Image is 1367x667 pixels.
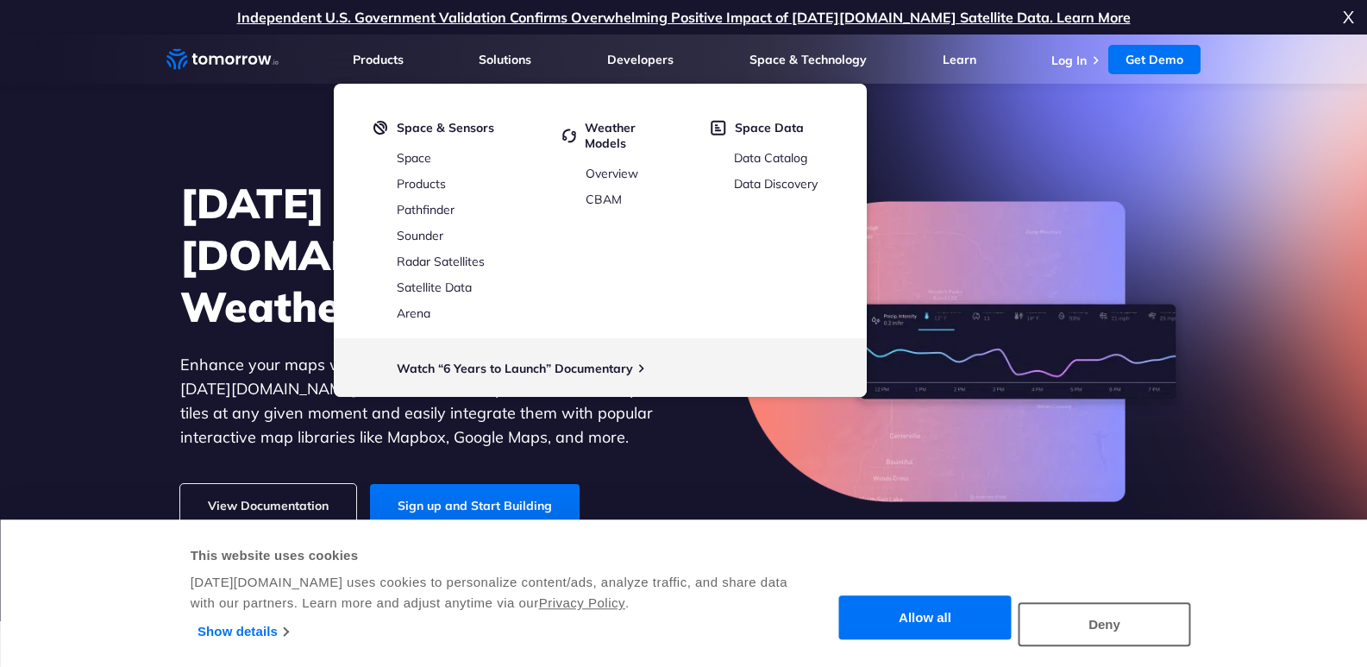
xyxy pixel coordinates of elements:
a: Show details [198,619,288,645]
h1: [DATE][DOMAIN_NAME]’s Weather Maps API [180,177,655,332]
a: Solutions [479,52,531,67]
a: Overview [586,166,638,181]
a: Sign up and Start Building [370,484,580,527]
a: Learn [943,52,976,67]
div: [DATE][DOMAIN_NAME] uses cookies to personalize content/ads, analyze traffic, and share data with... [191,572,790,614]
span: Weather Models [585,120,679,151]
a: Space & Technology [749,52,867,67]
a: Developers [607,52,674,67]
div: This website uses cookies [191,545,790,566]
img: cycled.svg [562,120,576,151]
span: Space & Sensors [397,120,494,135]
a: Pathfinder [397,202,455,217]
a: CBAM [586,192,622,207]
a: Satellite Data [397,280,472,295]
span: Space Data [735,120,804,135]
a: Arena [397,305,430,321]
a: Watch “6 Years to Launch” Documentary [397,361,633,376]
button: Deny [1019,602,1191,646]
a: Products [397,176,446,192]
a: Get Demo [1108,45,1201,74]
a: Radar Satellites [397,254,485,269]
a: Data Catalog [734,150,807,166]
a: Log In [1051,53,1087,68]
img: satelight.svg [373,120,388,135]
a: Space [397,150,431,166]
a: Privacy Policy [539,595,625,610]
a: View Documentation [180,484,356,527]
a: Products [353,52,404,67]
button: Allow all [839,596,1012,640]
a: Data Discovery [734,176,818,192]
a: Independent U.S. Government Validation Confirms Overwhelming Positive Impact of [DATE][DOMAIN_NAM... [237,9,1131,26]
a: Home link [166,47,279,72]
a: Sounder [397,228,443,243]
p: Enhance your maps with accurate weather conditions using [DATE][DOMAIN_NAME]’s free Weather Map A... [180,353,655,450]
img: space-data.svg [711,120,726,135]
